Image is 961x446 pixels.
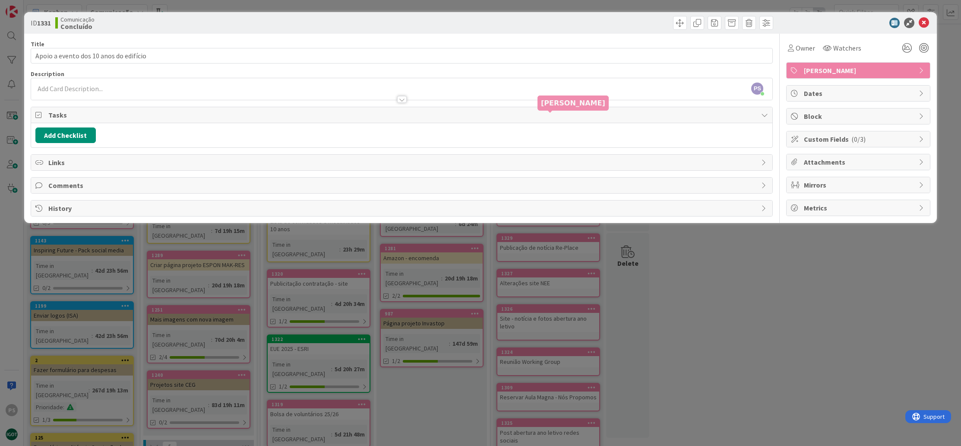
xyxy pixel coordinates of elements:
span: Dates [804,88,914,99]
b: Concluído [60,23,95,30]
span: Comunicação [60,16,95,23]
span: Attachments [804,157,914,167]
span: Description [31,70,64,78]
button: Add Checklist [35,127,96,143]
span: Mirrors [804,180,914,190]
span: Block [804,111,914,121]
input: type card name here... [31,48,773,64]
span: Links [48,157,757,168]
span: ID [31,18,51,28]
label: Title [31,40,44,48]
span: Comments [48,180,757,191]
span: Custom Fields [804,134,914,144]
span: PS [751,83,763,95]
span: Watchers [833,43,861,53]
span: Owner [796,43,815,53]
b: 1331 [37,19,51,27]
span: ( 0/3 ) [851,135,866,143]
h5: [PERSON_NAME] [541,99,605,107]
span: Support [18,1,39,12]
span: History [48,203,757,213]
span: Tasks [48,110,757,120]
span: Metrics [804,203,914,213]
span: [PERSON_NAME] [804,65,914,76]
